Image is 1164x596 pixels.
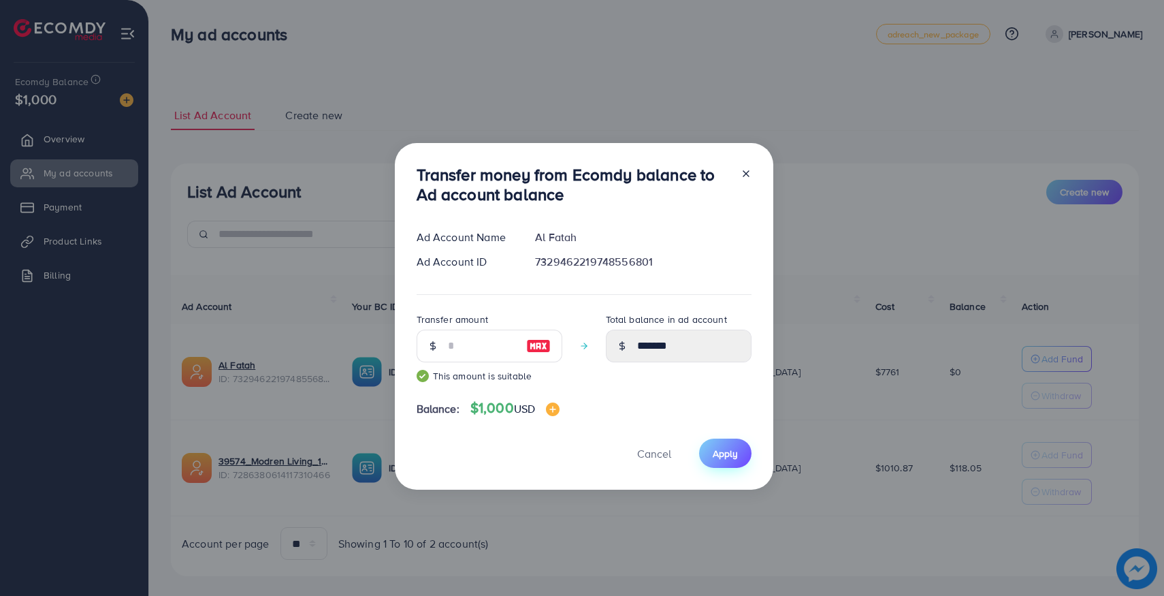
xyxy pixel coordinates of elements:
[406,230,525,245] div: Ad Account Name
[524,230,762,245] div: Al Fatah
[713,447,738,460] span: Apply
[417,401,459,417] span: Balance:
[417,313,488,326] label: Transfer amount
[417,369,562,383] small: This amount is suitable
[524,254,762,270] div: 7329462219748556801
[546,403,560,416] img: image
[417,165,730,204] h3: Transfer money from Ecomdy balance to Ad account balance
[470,400,560,417] h4: $1,000
[637,446,671,461] span: Cancel
[620,439,688,468] button: Cancel
[606,313,727,326] label: Total balance in ad account
[514,401,535,416] span: USD
[406,254,525,270] div: Ad Account ID
[526,338,551,354] img: image
[699,439,751,468] button: Apply
[417,370,429,382] img: guide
